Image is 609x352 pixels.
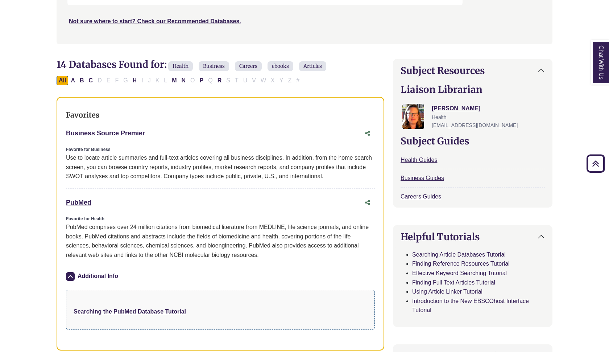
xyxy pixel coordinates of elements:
a: Careers Guides [401,193,441,200]
button: Helpful Tutorials [393,225,552,248]
button: Filter Results R [215,76,224,85]
div: Favorite for Business [66,146,375,153]
button: Filter Results H [130,76,139,85]
a: Business Guides [401,175,444,181]
button: Filter Results B [78,76,86,85]
span: 14 Databases Found for: [57,58,167,70]
a: Finding Full Text Articles Tutorial [412,279,495,286]
button: Filter Results C [87,76,95,85]
div: Use to locate article summaries and full-text articles covering all business disciplines. In addi... [66,153,375,181]
button: All [57,76,68,85]
div: Alpha-list to filter by first letter of database name [57,77,302,83]
span: Careers [235,61,262,71]
span: Health [432,114,446,120]
div: Favorite for Health [66,216,375,222]
img: Jessica Moore [402,104,424,129]
a: Health Guides [401,157,437,163]
span: Business [199,61,229,71]
a: Using Article Linker Tutorial [412,288,482,295]
a: Finding Reference Resources Tutorial [412,261,510,267]
button: Filter Results P [198,76,206,85]
h2: Subject Guides [401,135,545,147]
button: Subject Resources [393,59,552,82]
button: Share this database [360,127,375,140]
a: PubMed [66,199,91,206]
button: Additional Info [66,271,120,281]
span: Articles [299,61,326,71]
button: Share this database [360,196,375,210]
a: Effective Keyword Searching Tutorial [412,270,507,276]
button: Filter Results M [170,76,179,85]
span: [EMAIL_ADDRESS][DOMAIN_NAME] [432,122,518,128]
a: [PERSON_NAME] [432,105,480,111]
a: Business Source Premier [66,130,145,137]
a: Not sure where to start? Check our Recommended Databases. [69,18,241,24]
h2: Liaison Librarian [401,84,545,95]
h3: Favorites [66,111,375,119]
p: PubMed comprises over 24 million citations from biomedical literature from MEDLINE, life science ... [66,222,375,259]
a: Searching Article Databases Tutorial [412,251,506,258]
a: Searching the PubMed Database Tutorial [74,308,186,315]
a: Back to Top [584,159,607,168]
span: Health [168,61,193,71]
span: ebooks [268,61,293,71]
a: Introduction to the New EBSCOhost Interface Tutorial [412,298,529,314]
button: Filter Results A [69,76,77,85]
button: Filter Results N [179,76,188,85]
